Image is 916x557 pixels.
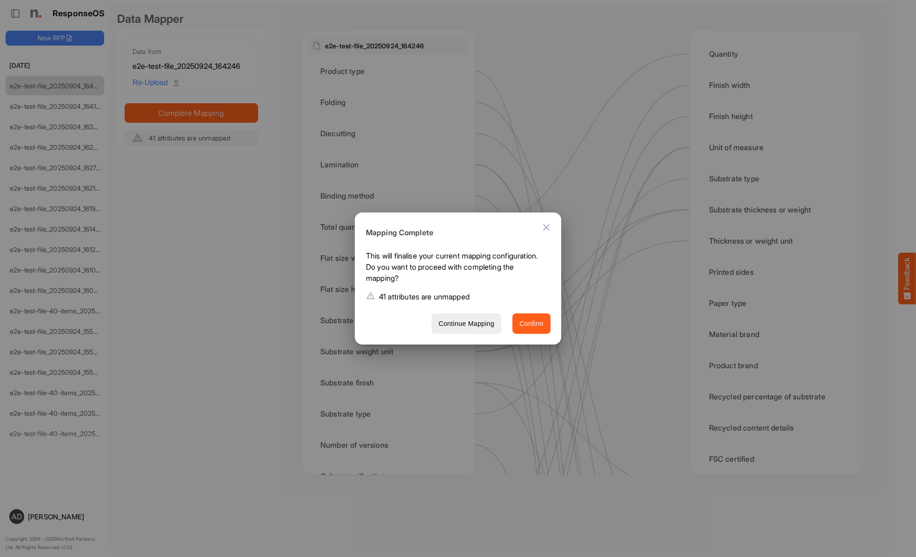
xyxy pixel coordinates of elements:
[535,216,558,239] button: Close dialog
[366,250,543,287] p: This will finalise your current mapping configuration. Do you want to proceed with completing the...
[519,318,544,330] span: Confirm
[379,291,470,302] p: 41 attributes are unmapped
[431,313,501,334] button: Continue Mapping
[512,313,551,334] button: Confirm
[438,318,494,330] span: Continue Mapping
[366,227,543,239] h6: Mapping Complete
